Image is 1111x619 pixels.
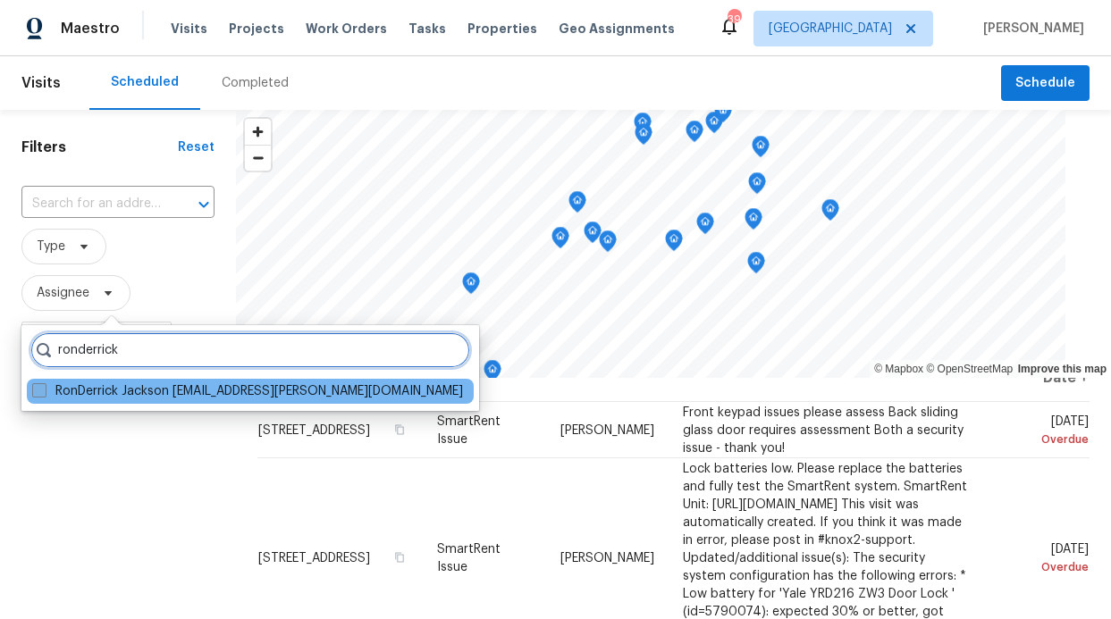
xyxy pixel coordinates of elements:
span: [GEOGRAPHIC_DATA] [769,20,892,38]
button: Schedule [1001,65,1090,102]
span: Type [37,238,65,255]
a: OpenStreetMap [926,363,1013,375]
span: SmartRent Issue [437,542,501,573]
span: Visits [171,20,207,38]
span: [PERSON_NAME] [560,551,654,564]
a: Mapbox [874,363,923,375]
div: Completed [222,74,289,92]
button: Open [191,192,216,217]
div: Map marker [551,227,569,255]
div: Map marker [747,252,765,280]
button: Copy Address [392,548,408,565]
span: Zoom out [245,146,271,171]
div: Map marker [705,112,723,139]
span: [STREET_ADDRESS] [258,423,370,436]
span: SmartRent Issue [437,414,501,445]
span: Work Orders [306,20,387,38]
button: Zoom in [245,119,271,145]
span: Visits [21,63,61,103]
span: Projects [229,20,284,38]
a: Improve this map [1018,363,1107,375]
span: Properties [467,20,537,38]
div: Map marker [599,230,617,258]
button: Zoom out [245,145,271,171]
span: Geo Assignments [559,20,675,38]
div: Map marker [634,113,652,140]
div: Map marker [462,272,480,300]
div: Overdue [996,430,1089,448]
div: Map marker [714,101,732,129]
div: Map marker [665,230,683,257]
span: [DATE] [996,542,1089,575]
div: Map marker [748,172,766,200]
div: 39 [728,11,740,29]
div: Map marker [635,123,652,151]
canvas: Map [236,110,1065,378]
div: Map marker [584,222,602,249]
div: Map marker [568,191,586,219]
div: Map marker [821,199,839,227]
div: Map marker [686,121,703,148]
span: [PERSON_NAME] [976,20,1084,38]
span: Schedule [1015,72,1075,95]
button: Copy Address [392,421,408,437]
div: Reset [178,138,215,156]
label: RonDerrick Jackson [EMAIL_ADDRESS][PERSON_NAME][DOMAIN_NAME] [32,382,463,400]
span: [PERSON_NAME] [560,423,654,436]
span: Assignee [37,284,89,302]
div: Overdue [996,557,1089,575]
span: Tasks [408,22,446,35]
span: [DATE] [996,414,1089,448]
span: Front keypad issues please assess Back sliding glass door requires assessment Both a security iss... [683,406,964,454]
div: Map marker [752,136,770,163]
span: Maestro [61,20,120,38]
div: Map marker [696,213,714,240]
div: Scheduled [111,73,179,91]
h1: Filters [21,138,178,156]
div: Map marker [484,360,501,388]
span: [STREET_ADDRESS] [258,551,370,564]
input: Search for an address... [21,190,164,218]
div: Map marker [745,208,762,236]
